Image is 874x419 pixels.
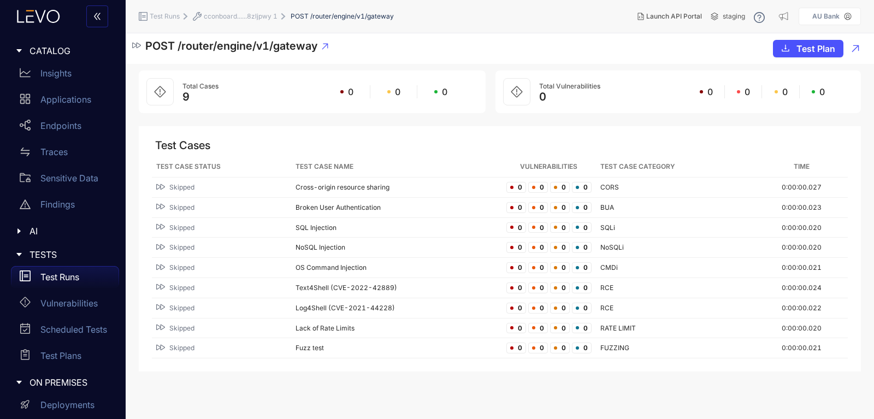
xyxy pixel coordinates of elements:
span: Skipped [169,224,194,232]
button: double-left [86,5,108,27]
span: Skipped [169,284,194,292]
span: 0 [550,343,570,353]
span: caret-right [15,251,23,258]
span: Skipped [169,324,194,332]
span: CATALOG [29,46,110,56]
p: Vulnerabilities [40,298,98,308]
span: Skipped [169,204,194,211]
span: download [781,44,790,54]
span: double-left [93,12,102,22]
span: Test Runs [150,13,180,20]
span: 0 [572,182,592,193]
span: 0 [782,87,788,97]
p: AU Bank [812,13,840,20]
span: TESTS [29,250,110,259]
span: 0 [572,343,592,353]
a: Insights [11,62,119,88]
span: 0 [550,182,570,193]
a: Scheduled Tests [11,318,119,345]
span: 0 [506,182,526,193]
span: 0 [506,303,526,314]
span: 0 [395,87,400,97]
span: 0 [572,303,592,314]
p: Traces [40,147,68,157]
th: Test Case Name [291,156,501,178]
span: 0 [819,87,825,97]
span: Launch API Portal [646,13,702,20]
div: ON PREMISES [7,371,119,394]
td: Lack of Rate Limits [291,318,501,339]
td: Fuzz test [291,338,501,358]
p: Scheduled Tests [40,324,107,334]
span: 0 [528,202,548,213]
span: 0 [506,323,526,334]
p: Findings [40,199,75,209]
span: 0 [348,87,353,97]
span: ON PREMISES [29,377,110,387]
span: 0 [442,87,447,97]
span: 0 [506,202,526,213]
span: 0 [528,323,548,334]
th: Test Case Status [152,156,291,178]
td: Log4Shell (CVE-2021-44228) [291,298,501,318]
td: 0:00:00.021 [755,258,848,278]
button: Launch API Portal [629,8,711,25]
span: caret-right [15,47,23,55]
p: Applications [40,95,91,104]
a: Applications [11,88,119,115]
a: Test Runs [11,266,119,292]
td: Broken User Authentication [291,198,501,218]
td: 0:00:00.023 [755,198,848,218]
th: Test Case Category [596,156,755,178]
span: 0 [550,323,570,334]
span: 0 [528,303,548,314]
a: Vulnerabilities [11,292,119,318]
span: 0 [745,87,750,97]
span: staging [723,13,745,20]
div: TESTS [7,243,119,266]
p: Test Runs [40,272,79,282]
span: 0 [550,282,570,293]
span: Skipped [169,184,194,191]
span: 0 [528,262,548,273]
td: 0:00:00.020 [755,238,848,258]
span: 0 [528,282,548,293]
span: POST /router/engine/v1/gateway [145,39,317,52]
a: Findings [11,193,119,220]
td: NoSQL Injection [291,238,501,258]
span: Skipped [169,304,194,312]
span: 0 [506,242,526,253]
span: 0 [707,87,713,97]
td: SQLi [596,218,755,238]
a: Sensitive Data [11,167,119,193]
td: OS Command Injection [291,258,501,278]
span: AI [29,226,110,236]
td: 0:00:00.020 [755,218,848,238]
th: Time [755,156,848,178]
td: 0:00:00.022 [755,298,848,318]
p: Deployments [40,400,95,410]
span: 0 [528,242,548,253]
span: Skipped [169,244,194,251]
div: AI [7,220,119,243]
span: 0 [506,222,526,233]
td: 0:00:00.024 [755,278,848,298]
p: Sensitive Data [40,173,98,183]
p: Insights [40,68,72,78]
button: downloadTest Plan [773,40,843,57]
span: Total Vulnerabilities [539,82,600,90]
span: 0 [506,282,526,293]
td: SQL Injection [291,218,501,238]
td: FUZZING [596,338,755,358]
span: Total Cases [182,82,218,90]
span: 0 [506,343,526,353]
td: 0:00:00.027 [755,178,848,198]
td: CMDi [596,258,755,278]
span: 0 [528,182,548,193]
a: Endpoints [11,115,119,141]
span: 0 [528,343,548,353]
td: 0:00:00.021 [755,338,848,358]
td: RCE [596,278,755,298]
span: 0 [572,282,592,293]
span: 9 [182,90,190,103]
